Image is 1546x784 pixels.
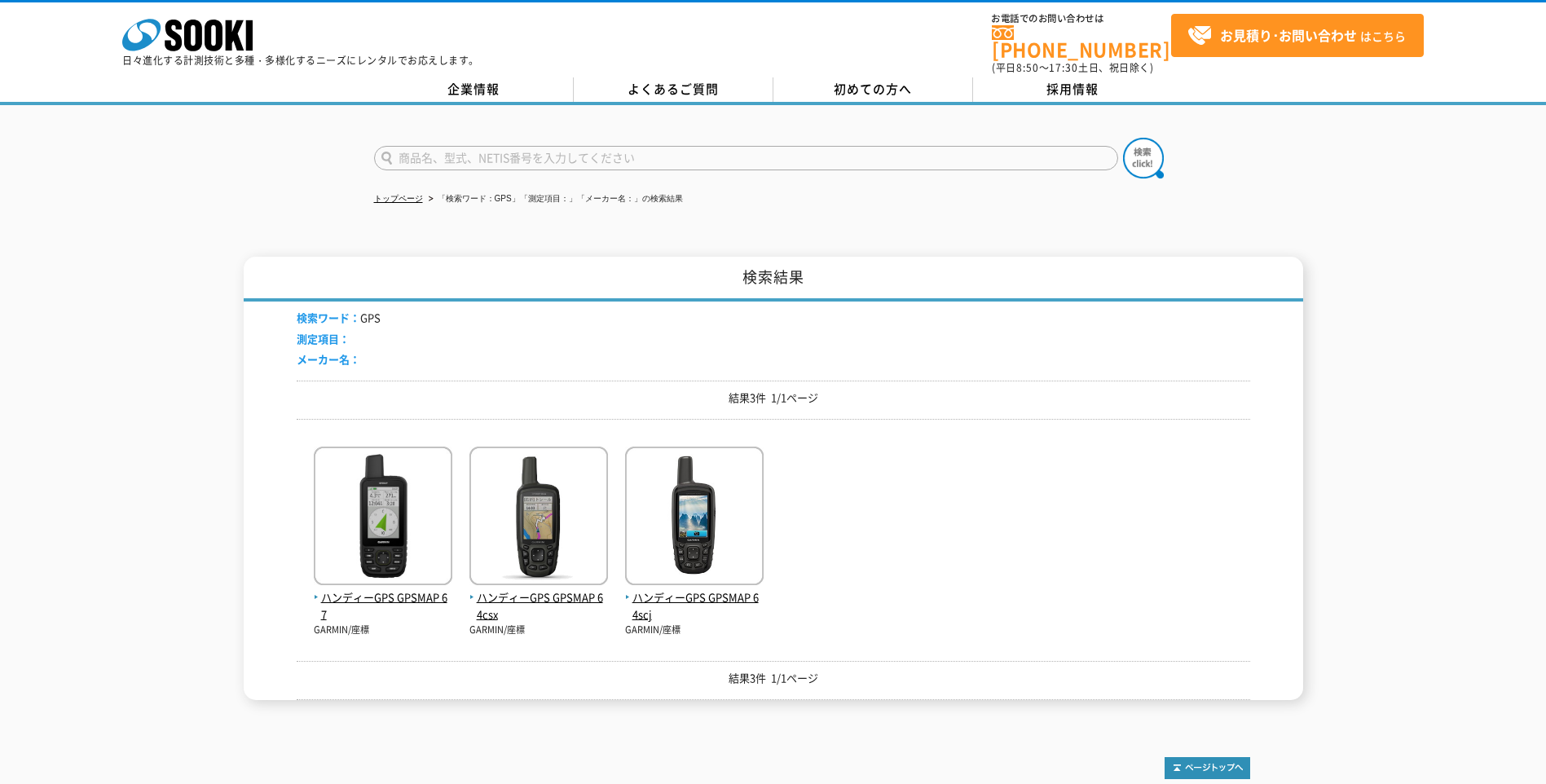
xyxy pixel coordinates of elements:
a: ハンディーGPS GPSMAP 64scj [625,572,764,623]
img: GPSMAP 64csx [469,447,608,589]
a: お見積り･お問い合わせはこちら [1171,14,1424,57]
span: (平日 ～ 土日、祝日除く) [992,60,1153,75]
p: GARMIN/座標 [314,623,452,637]
span: はこちら [1187,24,1406,48]
a: 企業情報 [374,77,574,102]
span: 検索ワード： [297,310,360,325]
span: ハンディーGPS GPSMAP 64csx [469,589,608,623]
span: 初めての方へ [834,80,912,98]
span: お電話でのお問い合わせは [992,14,1171,24]
a: トップページ [374,194,423,203]
strong: お見積り･お問い合わせ [1220,25,1357,45]
li: GPS [297,310,381,327]
span: ハンディーGPS GPSMAP 67 [314,589,452,623]
span: 8:50 [1016,60,1039,75]
h1: 検索結果 [244,257,1303,302]
a: ハンディーGPS GPSMAP 67 [314,572,452,623]
img: GPSMAP 67 [314,447,452,589]
p: GARMIN/座標 [469,623,608,637]
a: 初めての方へ [773,77,973,102]
p: 日々進化する計測技術と多種・多様化するニーズにレンタルでお応えします。 [122,55,479,65]
img: GPSMAP 64scj [625,447,764,589]
span: ハンディーGPS GPSMAP 64scj [625,589,764,623]
input: 商品名、型式、NETIS番号を入力してください [374,146,1118,170]
span: メーカー名： [297,351,360,367]
p: GARMIN/座標 [625,623,764,637]
a: よくあるご質問 [574,77,773,102]
a: 採用情報 [973,77,1173,102]
li: 「検索ワード：GPS」「測定項目：」「メーカー名：」の検索結果 [425,191,683,208]
p: 結果3件 1/1ページ [297,390,1250,407]
p: 結果3件 1/1ページ [297,670,1250,687]
img: トップページへ [1165,757,1250,779]
span: 17:30 [1049,60,1078,75]
img: btn_search.png [1123,138,1164,178]
a: ハンディーGPS GPSMAP 64csx [469,572,608,623]
a: [PHONE_NUMBER] [992,25,1171,59]
span: 測定項目： [297,331,350,346]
